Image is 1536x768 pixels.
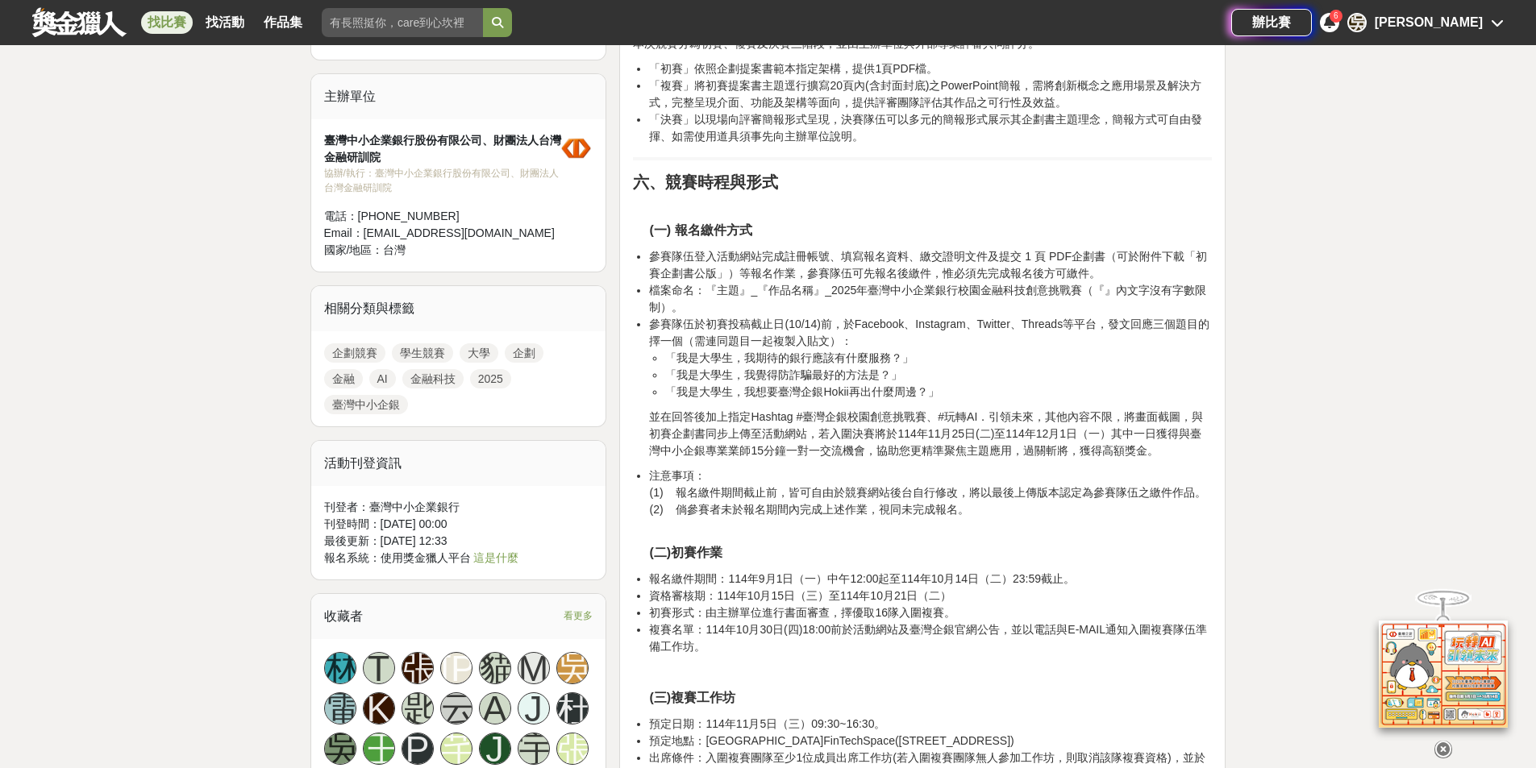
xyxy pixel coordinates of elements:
a: 王 [363,733,395,765]
a: 匙 [402,692,434,724]
span: 看更多 [564,607,593,625]
a: P [402,733,434,765]
span: 收藏者 [324,609,363,623]
div: 刊登時間： [DATE] 00:00 [324,516,593,533]
li: 「複賽」將初賽提案書主題逕行擴寫20頁內(含封面封底)之PowerPoint簡報，需將創新概念之應用場景及解決方式，完整呈現介面、功能及架構等面向，提供評審團隊評估其作品之可行性及效益。 [649,77,1212,111]
li: 參賽隊伍於初賽投稿截止日(10/14)前，於Facebook、Instagram、Twitter、Threads等平台，發文回應三個題目的擇一個（需連同題目一起複製入貼文）： [649,316,1212,401]
div: 相關分類與標籤 [311,286,606,331]
a: 張 [402,652,434,684]
a: 芊 [440,733,472,765]
li: 「我是大學生，我想要臺灣企銀Hokii再出什麼周邊？」 [665,384,1212,401]
a: 云 [440,692,472,724]
li: 「初賽」依照企劃提案書範本指定架構，提供1頁PDF檔。 [649,60,1212,77]
li: 參賽隊伍登入活動網站完成註冊帳號、填寫報名資料、繳交證明文件及提交 1 頁 PDF企劃書（可於附件下載「初賽企劃書公版」）等報名作業，參賽隊伍可先報名後繳件，惟必須先完成報名後方可繳件。 [649,248,1212,282]
li: 「我是大學生，我覺得防詐騙最好的方法是？」 [665,367,1212,384]
div: 吳 [1347,13,1367,32]
a: T [363,652,395,684]
a: 杜 [556,692,589,724]
a: 2025 [470,369,511,388]
a: M [518,652,550,684]
li: 複賽名單：114年10月30日(四)18:00前於活動網站及臺灣企銀官網公告，並以電話與E-MAIL通知入圍複賽隊伍準備工作坊。 [649,621,1212,655]
a: [PERSON_NAME] [440,652,472,684]
a: 企劃競賽 [324,343,385,363]
li: 注意事項： (1) 報名繳件期間截止前，皆可自由於競賽網站後台自行修改，將以最後上傳版本認定為參賽隊伍之繳件作品。 (2) 倘參賽者未於報名期間內完成上述作業，視同未完成報名。 [649,467,1212,518]
a: 金融 [324,369,363,388]
img: d2146d9a-e6f6-4337-9592-8cefde37ba6b.png [1379,621,1508,728]
a: 大學 [460,343,498,363]
a: J [518,692,550,724]
strong: 六、競賽時程與形式 [633,173,778,191]
a: 金融科技 [402,369,464,388]
strong: (三)複賽工作坊 [649,691,735,704]
div: 臺灣中小企業銀行股份有限公司、財團法人台灣金融研訓院 [324,132,561,166]
li: 「我是大學生，我期待的銀行應該有什麼服務？」 [665,350,1212,367]
li: 報名繳件期間：114年9月1日（一）中午12:00起至114年10月14日（二）23:59截止。 [649,571,1212,587]
a: A [479,692,511,724]
a: 吳 [324,733,356,765]
div: 協辦/執行： 臺灣中小企業銀行股份有限公司、財團法人台灣金融研訓院 [324,166,561,195]
div: [PERSON_NAME] [1375,13,1483,32]
input: 有長照挺你，care到心坎裡！青春出手，拍出照顧 影音徵件活動 [322,8,483,37]
a: 辦比賽 [1231,9,1312,36]
p: 並在回答後加上指定Hashtag #臺灣企銀校園創意挑戰賽、#玩轉AI．引領未來，其他內容不限，將畫面截圖，與初賽企劃書同步上傳至活動網站，若入圍決賽將於114年11月25日(二)至114年12... [649,409,1212,459]
a: 林 [324,652,356,684]
a: J [479,733,511,765]
a: 電 [324,692,356,724]
span: 台灣 [383,243,406,256]
div: 主辦單位 [311,74,606,119]
a: K [363,692,395,724]
div: 活動刊登資訊 [311,441,606,486]
a: 宇 [518,733,550,765]
li: 預定地點：[GEOGRAPHIC_DATA]FinTechSpace([STREET_ADDRESS]) [649,733,1212,749]
a: 學生競賽 [392,343,453,363]
li: 「決賽」以現場向評審簡報形式呈現，決賽隊伍可以多元的簡報形式展示其企劃書主題理念，簡報方式可自由發揮、如需使用道具須事先向主辦單位說明。 [649,111,1212,145]
div: Email： [EMAIL_ADDRESS][DOMAIN_NAME] [324,225,561,242]
a: 找活動 [199,11,251,34]
div: 電話： [PHONE_NUMBER] [324,208,561,225]
a: AI [369,369,396,388]
a: 企劃 [505,343,543,363]
a: 這是什麼 [473,551,518,564]
a: 張 [556,733,589,765]
a: 吳 [556,652,589,684]
li: 初賽形式：由主辦單位進行書面審查，擇優取16隊入圍複賽。 [649,604,1212,621]
a: 作品集 [257,11,309,34]
div: 最後更新： [DATE] 12:33 [324,533,593,550]
strong: (一) 報名繳件方式 [649,223,751,237]
span: 國家/地區： [324,243,384,256]
strong: (二)初賽作業 [649,546,722,559]
div: 刊登者： 臺灣中小企業銀行 [324,499,593,516]
li: 檔案命名：『主題』_『作品名稱』_2025年臺灣中小企業銀行校園金融科技創意挑戰賽（『』內文字沒有字數限制）。 [649,282,1212,316]
span: 6 [1334,11,1338,20]
li: 預定日期：114年11月5日（三）09:30~16:30。 [649,716,1212,733]
div: 報名系統：使用獎金獵人平台 [324,550,593,567]
a: 貓 [479,652,511,684]
li: 資格審核期：114年10月15日（三）至114年10月21日（二） [649,587,1212,604]
a: 臺灣中小企銀 [324,395,408,414]
a: 找比賽 [141,11,193,34]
